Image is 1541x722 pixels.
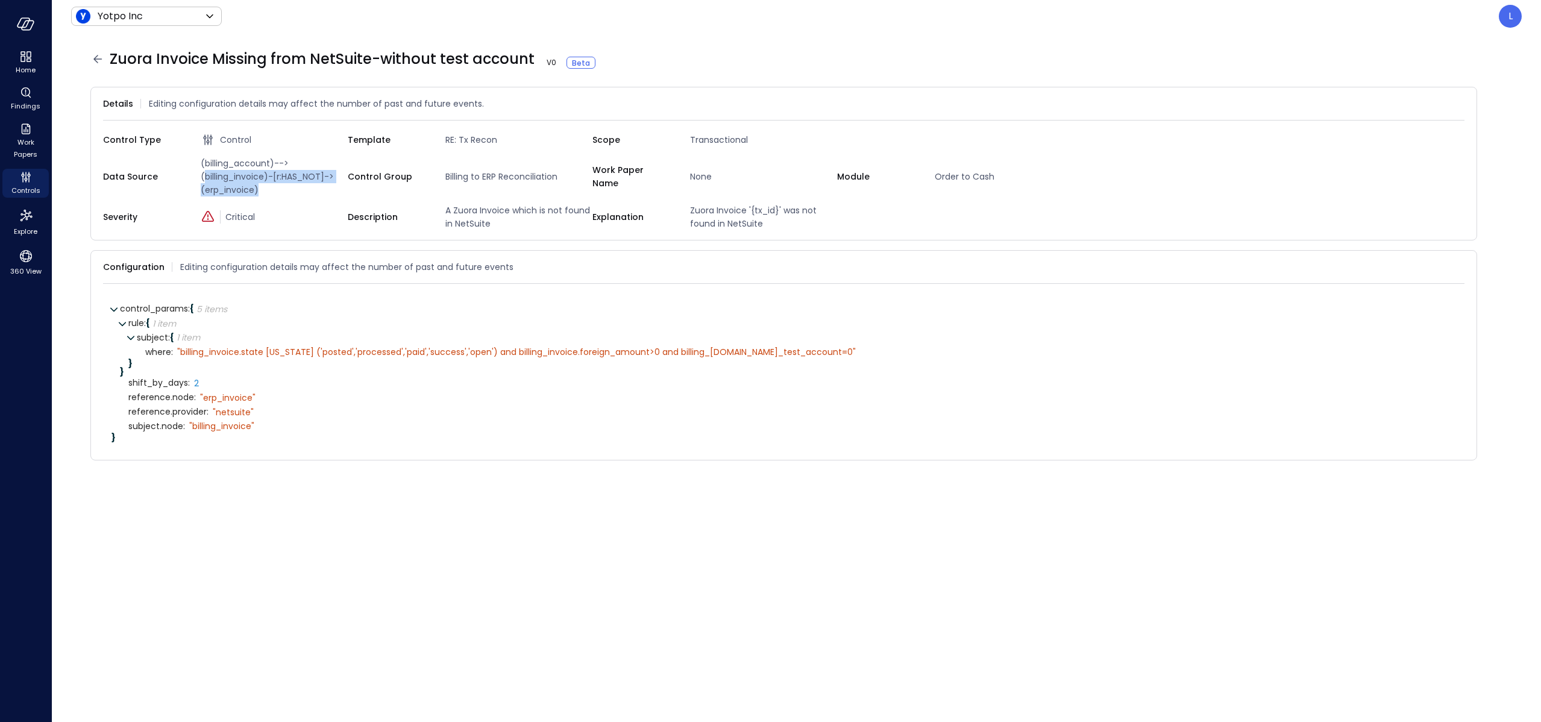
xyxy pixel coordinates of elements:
[190,303,194,315] span: {
[171,346,173,358] span: :
[128,378,190,388] span: shift_by_days
[7,136,44,160] span: Work Papers
[110,49,595,69] span: Zuora Invoice Missing from NetSuite-without test account
[2,246,49,278] div: 360 View
[592,163,671,190] span: Work Paper Name
[189,421,254,432] div: " billing_invoice"
[2,48,49,77] div: Home
[196,157,348,196] span: (billing_account)-->(billing_invoice)-[r:HAS_NOT]->(erp_invoice)
[2,205,49,239] div: Explore
[103,133,181,146] span: Control Type
[1508,9,1513,24] p: L
[168,331,170,344] span: :
[16,64,36,76] span: Home
[128,422,185,431] span: subject.node
[103,260,165,274] span: Configuration
[685,133,837,146] span: Transactional
[441,133,592,146] span: RE: Tx Recon
[2,121,49,162] div: Work Papers
[111,433,1456,442] div: }
[188,303,190,315] span: :
[196,305,227,313] div: 5 items
[200,392,256,403] div: " erp_invoice"
[592,210,671,224] span: Explanation
[441,170,592,183] span: Billing to ERP Reconciliation
[207,406,209,418] span: :
[194,391,196,403] span: :
[213,407,254,418] div: " netsuite"
[348,170,426,183] span: Control Group
[76,9,90,24] img: Icon
[180,260,513,274] span: Editing configuration details may affect the number of past and future events
[685,204,837,230] span: Zuora Invoice '{tx_id}' was not found in NetSuite
[194,377,199,389] span: 2
[128,359,1456,368] div: }
[144,317,146,329] span: :
[14,225,37,237] span: Explore
[201,133,348,147] div: Control
[145,348,173,357] span: where
[177,333,200,342] div: 1 item
[120,303,190,315] span: control_params
[10,265,42,277] span: 360 View
[120,368,1456,376] div: }
[837,170,915,183] span: Module
[348,133,426,146] span: Template
[2,84,49,113] div: Findings
[201,210,348,224] div: Critical
[11,184,40,196] span: Controls
[572,57,590,68] span: Beta
[152,319,176,328] div: 1 item
[930,170,1082,183] span: Order to Cash
[177,347,856,357] div: " billing_invoice.state [US_STATE] ('posted','processed','paid','success','open') and billing_inv...
[103,210,181,224] span: Severity
[98,9,143,24] p: Yotpo Inc
[441,204,592,230] span: A Zuora Invoice which is not found in NetSuite
[2,169,49,198] div: Controls
[128,317,146,329] span: rule
[542,57,561,69] span: V 0
[103,170,181,183] span: Data Source
[128,393,196,402] span: reference.node
[1499,5,1522,28] div: Lee
[592,133,671,146] span: Scope
[149,97,484,110] span: Editing configuration details may affect the number of past and future events.
[128,407,209,416] span: reference.provider
[170,331,174,344] span: {
[103,97,133,110] span: Details
[183,420,185,432] span: :
[685,170,837,183] span: None
[11,100,40,112] span: Findings
[188,377,190,389] span: :
[348,210,426,224] span: Description
[137,331,170,344] span: subject
[146,317,150,329] span: {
